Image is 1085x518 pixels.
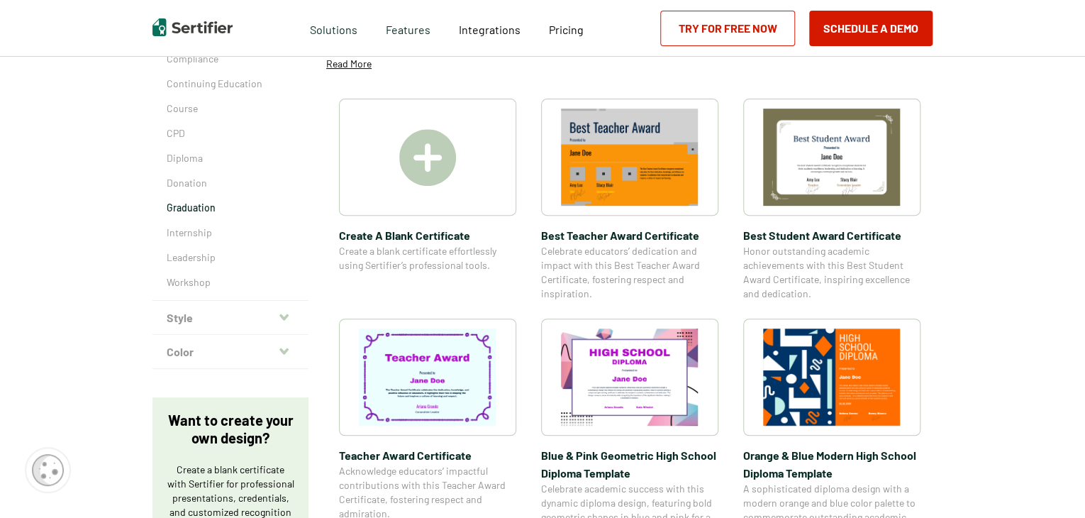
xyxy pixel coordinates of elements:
[32,454,64,486] img: Cookie Popup Icon
[167,275,294,290] a: Workshop
[167,176,294,190] a: Donation
[541,226,718,244] span: Best Teacher Award Certificate​
[310,19,357,37] span: Solutions
[152,18,233,36] img: Sertifier | Digital Credentialing Platform
[541,244,718,301] span: Celebrate educators’ dedication and impact with this Best Teacher Award Certificate, fostering re...
[1014,450,1085,518] iframe: Chat Widget
[541,446,718,482] span: Blue & Pink Geometric High School Diploma Template
[339,446,516,464] span: Teacher Award Certificate
[459,19,521,37] a: Integrations
[152,2,308,301] div: Theme
[359,329,496,426] img: Teacher Award Certificate
[743,99,920,301] a: Best Student Award Certificate​Best Student Award Certificate​Honor outstanding academic achievem...
[167,250,294,265] a: Leadership
[399,129,456,186] img: Create A Blank Certificate
[167,126,294,140] a: CPD
[326,57,372,71] p: Read More
[152,301,308,335] button: Style
[743,226,920,244] span: Best Student Award Certificate​
[549,19,584,37] a: Pricing
[561,109,699,206] img: Best Teacher Award Certificate​
[549,23,584,36] span: Pricing
[167,201,294,215] a: Graduation
[743,244,920,301] span: Honor outstanding academic achievements with this Best Student Award Certificate, inspiring excel...
[561,329,699,426] img: Blue & Pink Geometric High School Diploma Template
[339,226,516,244] span: Create A Blank Certificate
[459,23,521,36] span: Integrations
[167,52,294,66] a: Compliance
[809,11,933,46] button: Schedule a Demo
[386,19,430,37] span: Features
[167,77,294,91] a: Continuing Education
[763,329,901,426] img: Orange & Blue Modern High School Diploma Template
[763,109,901,206] img: Best Student Award Certificate​
[339,244,516,272] span: Create a blank certificate effortlessly using Sertifier’s professional tools.
[167,226,294,240] a: Internship
[152,335,308,369] button: Color
[743,446,920,482] span: Orange & Blue Modern High School Diploma Template
[167,101,294,116] a: Course
[660,11,795,46] a: Try for Free Now
[167,151,294,165] a: Diploma
[541,99,718,301] a: Best Teacher Award Certificate​Best Teacher Award Certificate​Celebrate educators’ dedication and...
[167,412,294,447] p: Want to create your own design?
